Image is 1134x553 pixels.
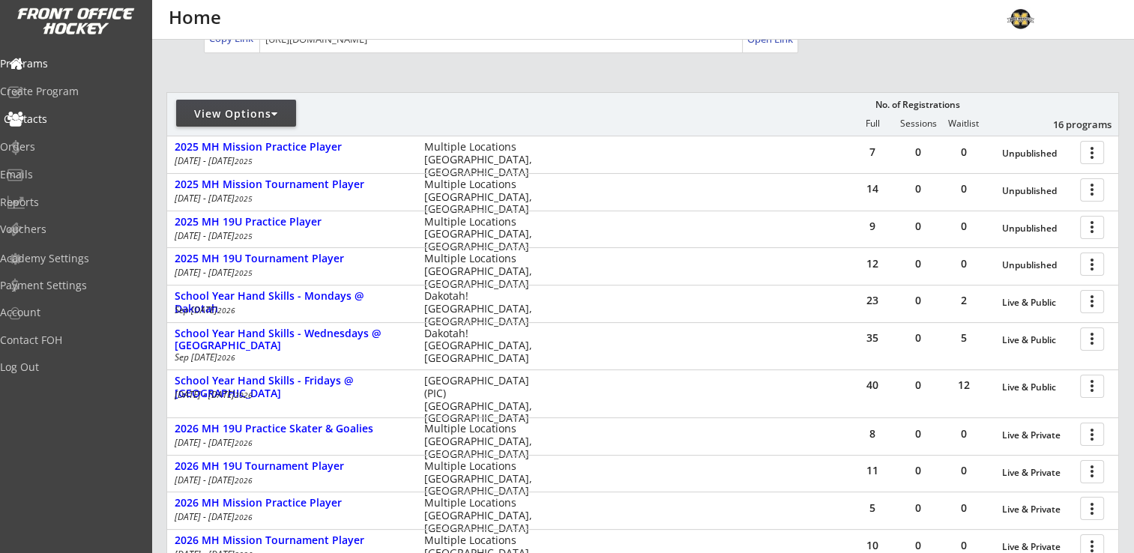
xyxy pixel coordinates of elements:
[896,429,941,439] div: 0
[217,352,235,363] em: 2026
[175,513,404,522] div: [DATE] - [DATE]
[850,540,895,551] div: 10
[1033,118,1111,131] div: 16 programs
[175,253,408,265] div: 2025 MH 19U Tournament Player
[850,465,895,476] div: 11
[424,290,542,327] div: Dakotah! [GEOGRAPHIC_DATA], [GEOGRAPHIC_DATA]
[1080,216,1104,239] button: more_vert
[424,141,542,178] div: Multiple Locations [GEOGRAPHIC_DATA], [GEOGRAPHIC_DATA]
[850,184,895,194] div: 14
[175,353,404,362] div: Sep [DATE]
[175,390,404,399] div: [DATE] - [DATE]
[175,460,408,473] div: 2026 MH 19U Tournament Player
[235,193,253,204] em: 2025
[175,290,408,315] div: School Year Hand Skills - Mondays @ Dakotah
[941,147,986,157] div: 0
[1080,423,1104,446] button: more_vert
[217,305,235,315] em: 2026
[747,33,794,46] div: Open Link
[1002,297,1073,308] div: Live & Public
[850,259,895,269] div: 12
[1002,430,1073,441] div: Live & Private
[424,423,542,460] div: Multiple Locations [GEOGRAPHIC_DATA], [GEOGRAPHIC_DATA]
[424,375,542,425] div: [GEOGRAPHIC_DATA] (PIC) [GEOGRAPHIC_DATA], [GEOGRAPHIC_DATA]
[1002,260,1073,271] div: Unpublished
[896,503,941,513] div: 0
[896,184,941,194] div: 0
[176,106,296,121] div: View Options
[1080,178,1104,202] button: more_vert
[235,475,253,486] em: 2026
[850,503,895,513] div: 5
[941,380,986,390] div: 12
[850,333,895,343] div: 35
[1002,148,1073,159] div: Unpublished
[941,295,986,306] div: 2
[1080,253,1104,276] button: more_vert
[175,375,408,400] div: School Year Hand Skills - Fridays @ [GEOGRAPHIC_DATA]
[850,295,895,306] div: 23
[175,232,404,241] div: [DATE] - [DATE]
[1080,141,1104,164] button: more_vert
[1002,382,1073,393] div: Live & Public
[175,476,404,485] div: [DATE] - [DATE]
[1002,223,1073,234] div: Unpublished
[1080,460,1104,483] button: more_vert
[175,141,408,154] div: 2025 MH Mission Practice Player
[235,512,253,522] em: 2026
[175,216,408,229] div: 2025 MH 19U Practice Player
[941,259,986,269] div: 0
[235,231,253,241] em: 2025
[941,503,986,513] div: 0
[896,259,941,269] div: 0
[175,497,408,510] div: 2026 MH Mission Practice Player
[896,118,941,129] div: Sessions
[235,438,253,448] em: 2026
[850,147,895,157] div: 7
[175,423,408,435] div: 2026 MH 19U Practice Skater & Goalies
[424,497,542,534] div: Multiple Locations [GEOGRAPHIC_DATA], [GEOGRAPHIC_DATA]
[175,157,404,166] div: [DATE] - [DATE]
[850,221,895,232] div: 9
[1080,375,1104,398] button: more_vert
[850,380,895,390] div: 40
[896,295,941,306] div: 0
[941,429,986,439] div: 0
[896,465,941,476] div: 0
[896,221,941,232] div: 0
[1002,335,1073,345] div: Live & Public
[1002,504,1073,515] div: Live & Private
[424,216,542,253] div: Multiple Locations [GEOGRAPHIC_DATA], [GEOGRAPHIC_DATA]
[850,118,895,129] div: Full
[424,327,542,365] div: Dakotah! [GEOGRAPHIC_DATA], [GEOGRAPHIC_DATA]
[235,268,253,278] em: 2025
[235,390,253,400] em: 2026
[896,333,941,343] div: 0
[175,194,404,203] div: [DATE] - [DATE]
[1080,290,1104,313] button: more_vert
[941,184,986,194] div: 0
[424,460,542,498] div: Multiple Locations [GEOGRAPHIC_DATA], [GEOGRAPHIC_DATA]
[1002,468,1073,478] div: Live & Private
[1002,186,1073,196] div: Unpublished
[941,333,986,343] div: 5
[175,534,408,547] div: 2026 MH Mission Tournament Player
[175,306,404,315] div: Sep [DATE]
[941,221,986,232] div: 0
[896,147,941,157] div: 0
[850,429,895,439] div: 8
[1002,542,1073,552] div: Live & Private
[896,540,941,551] div: 0
[941,540,986,551] div: 0
[424,253,542,290] div: Multiple Locations [GEOGRAPHIC_DATA], [GEOGRAPHIC_DATA]
[871,100,964,110] div: No. of Registrations
[175,327,408,353] div: School Year Hand Skills - Wednesdays @ [GEOGRAPHIC_DATA]
[4,114,139,124] div: Contacts
[175,268,404,277] div: [DATE] - [DATE]
[175,438,404,447] div: [DATE] - [DATE]
[941,465,986,476] div: 0
[896,380,941,390] div: 0
[424,178,542,216] div: Multiple Locations [GEOGRAPHIC_DATA], [GEOGRAPHIC_DATA]
[235,156,253,166] em: 2025
[1080,497,1104,520] button: more_vert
